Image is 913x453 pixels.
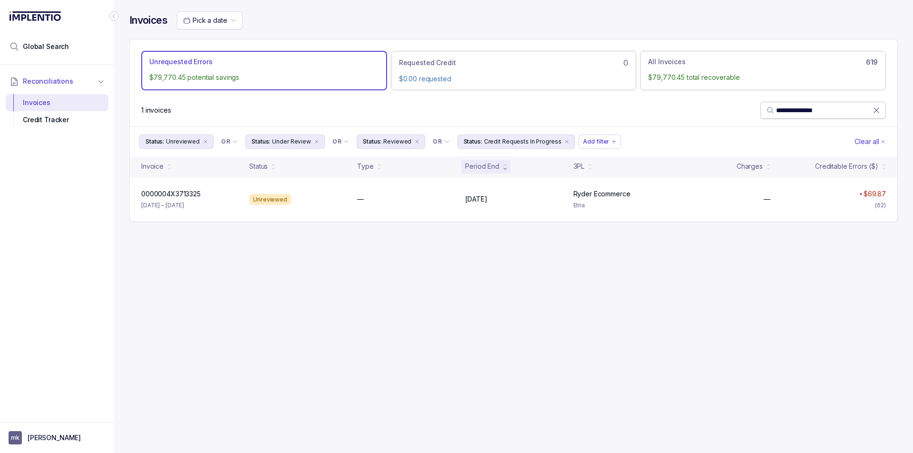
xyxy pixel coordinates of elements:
button: Filter Chip Add filter [579,135,621,149]
p: 0000004X3713325 [141,189,201,199]
h6: 619 [866,58,878,66]
div: Creditable Errors ($) [815,162,878,171]
p: Reviewed [383,137,411,146]
span: Pick a date [193,16,227,24]
li: Filter Chip Connector undefined [332,138,349,145]
p: [DATE] [465,194,487,204]
div: 0 [399,57,629,68]
div: remove content [563,138,571,145]
p: Requested Credit [399,58,456,67]
p: Status: [363,137,381,146]
search: Date Range Picker [183,16,227,25]
div: Charges [737,162,763,171]
button: Filter Chip Connector undefined [329,135,353,148]
ul: Filter Group [139,135,853,149]
div: remove content [313,138,321,145]
div: Reconciliations [6,92,108,131]
p: All Invoices [648,57,685,67]
button: Filter Chip Connector undefined [429,135,453,148]
button: Filter Chip Connector undefined [217,135,242,148]
p: [DATE] – [DATE] [141,201,184,210]
p: $79,770.45 potential savings [149,73,379,82]
img: red pointer upwards [859,193,862,195]
p: Status: [464,137,482,146]
div: Collapse Icon [108,10,120,22]
button: Filter Chip Credit Requests In Progress [457,135,575,149]
p: 1 invoices [141,106,171,115]
h4: Invoices [129,14,167,27]
span: Global Search [23,42,69,51]
div: 3PL [573,162,585,171]
button: Reconciliations [6,71,108,92]
button: Filter Chip Unreviewed [139,135,214,149]
p: $79,770.45 total recoverable [648,73,878,82]
div: Period End [465,162,499,171]
p: $69.87 [864,189,886,199]
p: Add filter [583,137,609,146]
p: $0.00 requested [399,74,629,84]
div: Invoices [13,94,101,111]
span: Reconciliations [23,77,73,86]
div: Unreviewed [249,194,291,205]
p: Unrequested Errors [149,57,212,67]
div: Invoice [141,162,164,171]
div: Credit Tracker [13,111,101,128]
p: Clear all [855,137,879,146]
button: Clear Filters [853,135,888,149]
p: OR [221,138,230,145]
p: [PERSON_NAME] [28,433,81,443]
p: Under Review [272,137,311,146]
p: — [764,194,770,204]
button: Filter Chip Under Review [245,135,325,149]
p: Status: [252,137,270,146]
p: OR [332,138,341,145]
div: Status [249,162,268,171]
div: (62) [875,201,886,210]
span: User initials [9,431,22,444]
div: remove content [413,138,421,145]
div: Type [357,162,373,171]
li: Filter Chip Connector undefined [221,138,238,145]
button: User initials[PERSON_NAME] [9,431,106,444]
p: OR [433,138,442,145]
ul: Action Tab Group [141,51,886,90]
button: Date Range Picker [177,11,243,29]
p: Etna [573,201,670,210]
p: Unreviewed [166,137,200,146]
div: remove content [202,138,209,145]
button: Filter Chip Reviewed [357,135,425,149]
p: Status: [146,137,164,146]
li: Filter Chip Connector undefined [433,138,449,145]
p: Ryder Ecommerce [573,189,631,199]
div: Remaining page entries [141,106,171,115]
p: Credit Requests In Progress [484,137,562,146]
p: — [357,194,364,204]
